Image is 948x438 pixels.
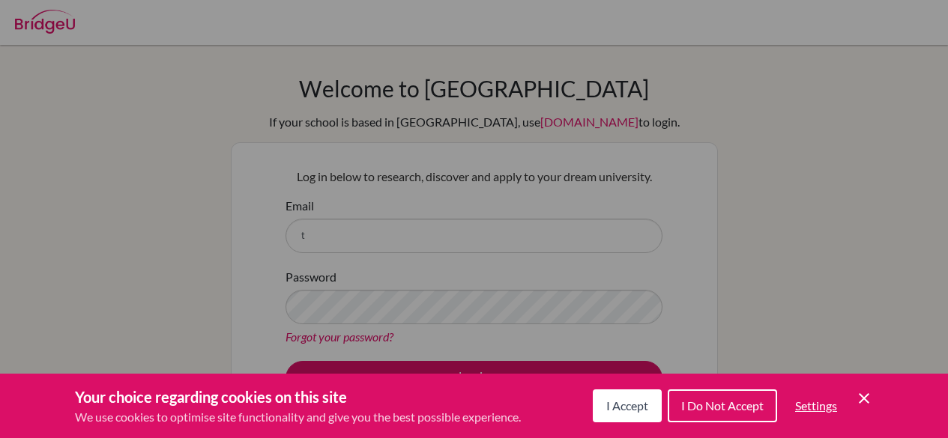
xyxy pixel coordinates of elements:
[606,398,648,413] span: I Accept
[668,389,777,422] button: I Do Not Accept
[75,386,521,408] h3: Your choice regarding cookies on this site
[783,391,849,421] button: Settings
[795,398,837,413] span: Settings
[75,408,521,426] p: We use cookies to optimise site functionality and give you the best possible experience.
[593,389,662,422] button: I Accept
[681,398,764,413] span: I Do Not Accept
[855,389,873,407] button: Save and close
